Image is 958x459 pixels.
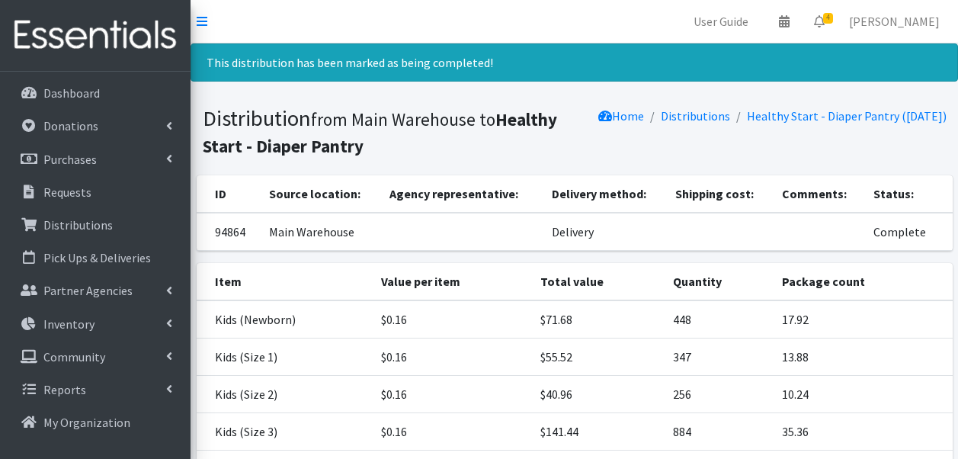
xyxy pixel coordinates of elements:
[203,105,569,158] h1: Distribution
[191,43,958,82] div: This distribution has been marked as being completed!
[260,175,380,213] th: Source location:
[6,177,184,207] a: Requests
[43,316,95,332] p: Inventory
[372,413,530,451] td: $0.16
[773,413,953,451] td: 35.36
[197,300,373,339] td: Kids (Newborn)
[666,175,773,213] th: Shipping cost:
[372,263,530,300] th: Value per item
[43,185,91,200] p: Requests
[661,108,730,124] a: Distributions
[43,382,86,397] p: Reports
[43,250,151,265] p: Pick Ups & Deliveries
[6,374,184,405] a: Reports
[197,263,373,300] th: Item
[837,6,952,37] a: [PERSON_NAME]
[197,413,373,451] td: Kids (Size 3)
[864,213,953,251] td: Complete
[531,300,664,339] td: $71.68
[664,300,773,339] td: 448
[802,6,837,37] a: 4
[664,263,773,300] th: Quantity
[260,213,380,251] td: Main Warehouse
[664,339,773,376] td: 347
[531,339,664,376] td: $55.52
[773,339,953,376] td: 13.88
[43,283,133,298] p: Partner Agencies
[543,175,667,213] th: Delivery method:
[773,376,953,413] td: 10.24
[6,309,184,339] a: Inventory
[681,6,761,37] a: User Guide
[197,376,373,413] td: Kids (Size 2)
[43,85,100,101] p: Dashboard
[197,213,261,251] td: 94864
[43,349,105,364] p: Community
[543,213,667,251] td: Delivery
[203,108,557,157] small: from Main Warehouse to
[6,78,184,108] a: Dashboard
[773,300,953,339] td: 17.92
[773,175,864,213] th: Comments:
[6,342,184,372] a: Community
[773,263,953,300] th: Package count
[823,13,833,24] span: 4
[372,376,530,413] td: $0.16
[197,339,373,376] td: Kids (Size 1)
[6,275,184,306] a: Partner Agencies
[6,210,184,240] a: Distributions
[531,376,664,413] td: $40.96
[6,407,184,438] a: My Organization
[6,242,184,273] a: Pick Ups & Deliveries
[664,376,773,413] td: 256
[197,175,261,213] th: ID
[6,111,184,141] a: Donations
[531,413,664,451] td: $141.44
[372,339,530,376] td: $0.16
[43,118,98,133] p: Donations
[43,415,130,430] p: My Organization
[372,300,530,339] td: $0.16
[43,217,113,233] p: Distributions
[203,108,557,157] b: Healthy Start - Diaper Pantry
[531,263,664,300] th: Total value
[598,108,644,124] a: Home
[6,10,184,61] img: HumanEssentials
[380,175,542,213] th: Agency representative:
[6,144,184,175] a: Purchases
[664,413,773,451] td: 884
[43,152,97,167] p: Purchases
[747,108,947,124] a: Healthy Start - Diaper Pantry ([DATE])
[864,175,953,213] th: Status:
